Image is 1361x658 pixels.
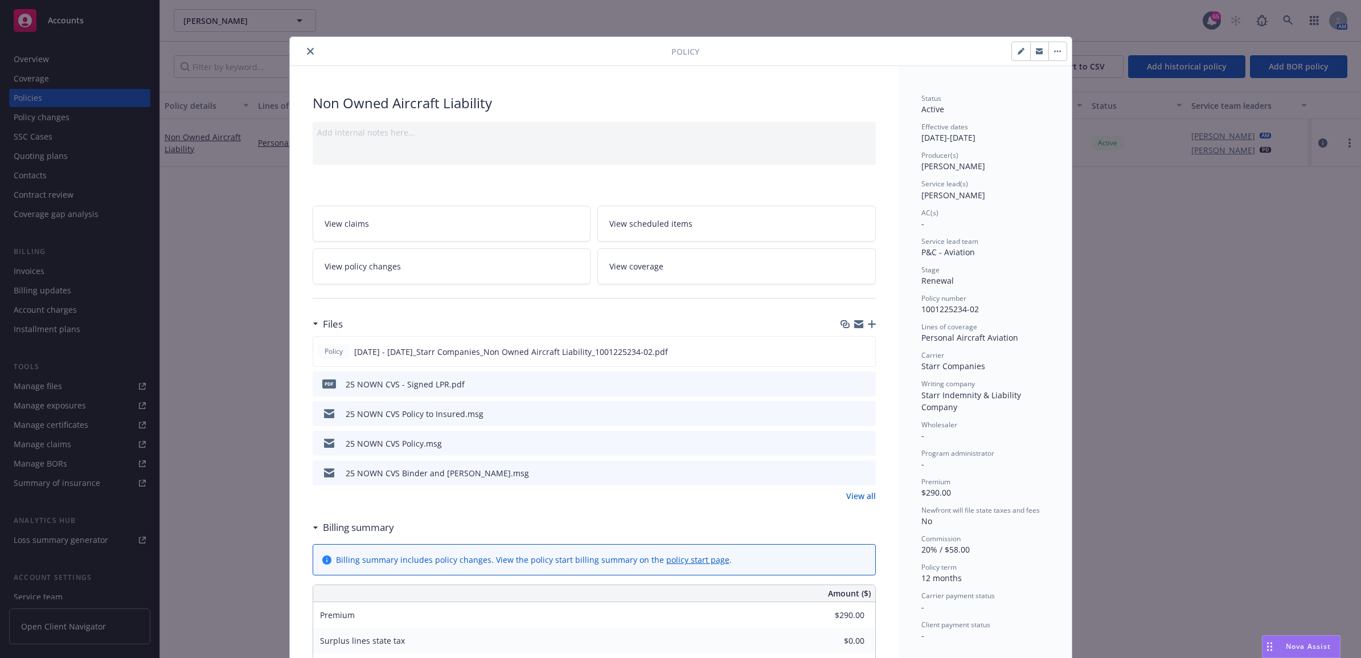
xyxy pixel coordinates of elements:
div: [DATE] - [DATE] [921,122,1049,144]
span: Stage [921,265,940,275]
div: Files [313,317,343,332]
div: 25 NOWN CVS Policy.msg [346,438,442,449]
span: - [921,430,924,441]
span: Newfront will file state taxes and fees [921,505,1040,515]
button: preview file [861,408,871,420]
button: close [304,44,317,58]
span: - [921,218,924,229]
span: Starr Indemnity & Liability Company [921,390,1023,412]
span: Policy number [921,293,966,303]
span: Starr Companies [921,361,985,371]
span: [PERSON_NAME] [921,190,985,201]
a: View coverage [597,248,876,284]
div: Drag to move [1262,636,1277,657]
span: Status [921,93,941,103]
a: View all [846,490,876,502]
span: Carrier payment status [921,591,995,600]
button: preview file [860,346,871,358]
button: Nova Assist [1262,635,1340,658]
span: Wholesaler [921,420,957,430]
span: Effective dates [921,122,968,132]
a: View scheduled items [597,206,876,242]
span: View scheduled items [609,218,692,230]
span: [DATE] - [DATE]_Starr Companies_Non Owned Aircraft Liability_1001225234-02.pdf [354,346,668,358]
a: policy start page [666,554,729,565]
div: 25 NOWN CVS Binder and [PERSON_NAME].msg [346,467,529,479]
span: $290.00 [921,487,951,498]
span: - [921,602,924,612]
span: Renewal [921,275,954,286]
input: 0.00 [797,607,871,624]
span: 12 months [921,573,962,583]
h3: Billing summary [323,520,394,535]
span: No [921,516,932,526]
button: download file [842,346,851,358]
span: Policy [322,346,345,357]
button: download file [843,408,852,420]
div: Billing summary [313,520,394,535]
span: 1001225234-02 [921,304,979,314]
span: Premium [921,477,950,487]
h3: Files [323,317,343,332]
span: Service lead team [921,236,978,246]
span: Service lead(s) [921,179,968,189]
span: AC(s) [921,208,938,218]
div: 25 NOWN CVS - Signed LPR.pdf [346,378,465,390]
span: Surplus lines state tax [320,635,405,646]
span: [PERSON_NAME] [921,161,985,171]
span: P&C - Aviation [921,247,975,258]
span: Writing company [921,379,975,389]
div: 25 NOWN CVS Policy to Insured.msg [346,408,483,420]
span: Client payment status [921,620,990,630]
div: Billing summary includes policy changes. View the policy start billing summary on the . [336,554,732,566]
a: View policy changes [313,248,591,284]
button: download file [843,438,852,449]
div: Non Owned Aircraft Liability [313,93,876,113]
div: Add internal notes here... [317,126,871,138]
span: Policy term [921,562,957,572]
span: Nova Assist [1286,641,1331,651]
span: View coverage [609,260,663,272]
span: pdf [322,379,336,388]
span: 20% / $58.00 [921,544,970,555]
span: - [921,630,924,641]
span: View policy changes [325,260,401,272]
span: Policy [671,46,699,58]
a: View claims [313,206,591,242]
span: Carrier [921,350,944,360]
span: View claims [325,218,369,230]
span: Lines of coverage [921,322,977,332]
span: - [921,459,924,469]
span: Program administrator [921,448,994,458]
span: Premium [320,610,355,620]
button: download file [843,378,852,390]
button: preview file [861,438,871,449]
span: Commission [921,534,961,543]
span: Amount ($) [828,587,871,599]
span: Active [921,104,944,115]
span: Producer(s) [921,150,958,160]
button: download file [843,467,852,479]
input: 0.00 [797,632,871,649]
span: Personal Aircraft Aviation [921,332,1018,343]
button: preview file [861,467,871,479]
button: preview file [861,378,871,390]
